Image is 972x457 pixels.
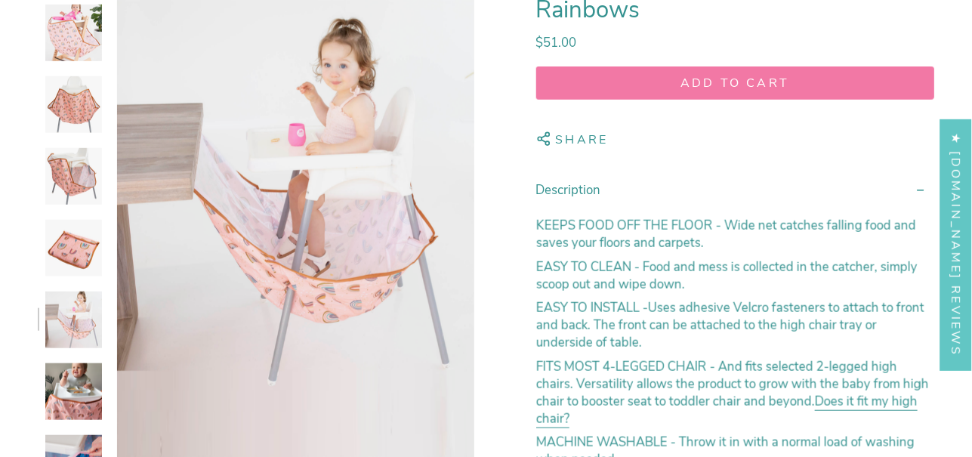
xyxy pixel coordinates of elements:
[536,169,935,211] summary: Description
[551,75,921,91] span: Add to cart
[536,300,924,352] span: Uses adhesive Velcro fasteners to attach to front and back. The front can be attached to the high...
[556,131,609,152] span: Share
[536,358,710,375] strong: FITS MOST 4-LEGGED CHAIR
[536,258,643,276] strong: EASY TO CLEAN -
[536,124,609,156] button: Share
[536,218,716,235] strong: KEEPS FOOD OFF THE FLOOR
[536,34,577,51] span: $51.00
[536,218,935,252] p: - Wide net catches falling food and saves your floors and carpets.
[536,300,640,317] strong: EASY TO INSTALL
[536,258,935,293] p: Food and mess is collected in the catcher, simply scoop out and wipe down.
[536,434,671,451] strong: MACHINE WASHABLE
[536,358,935,428] p: - And fits selected 2-legged high chairs. Versatility allows the product to grow with the baby fr...
[536,393,918,431] a: Does it fit my high chair?
[536,66,935,100] button: Add to cart
[536,300,935,352] p: -
[940,119,972,370] div: Click to open Judge.me floating reviews tab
